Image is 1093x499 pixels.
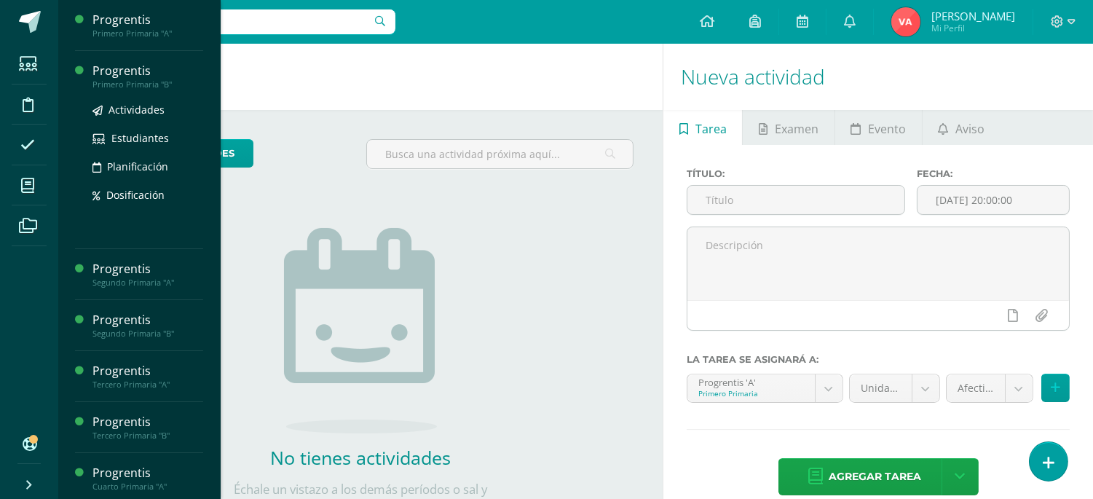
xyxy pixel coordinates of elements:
[92,380,203,390] div: Tercero Primaria "A"
[663,110,742,145] a: Tarea
[681,44,1076,110] h1: Nueva actividad
[698,388,803,398] div: Primero Primaria
[92,63,203,79] div: Progrentis
[92,414,203,431] div: Progrentis
[92,12,203,28] div: Progrentis
[687,186,904,214] input: Título
[829,459,921,495] span: Agregar tarea
[868,111,906,146] span: Evento
[743,110,834,145] a: Examen
[92,278,203,288] div: Segundo Primaria "A"
[695,111,727,146] span: Tarea
[92,186,203,203] a: Dosificación
[958,374,994,402] span: Afectivo (10.0%)
[284,228,437,433] img: no_activities.png
[107,160,168,173] span: Planificación
[835,110,922,145] a: Evento
[861,374,901,402] span: Unidad 4
[891,7,920,36] img: 5ef59e455bde36dc0487bc51b4dad64e.png
[92,465,203,492] a: ProgrentisCuarto Primaria "A"
[367,140,633,168] input: Busca una actividad próxima aquí...
[92,363,203,390] a: ProgrentisTercero Primaria "A"
[106,188,165,202] span: Dosificación
[687,374,842,402] a: Progrentis 'A'Primero Primaria
[92,482,203,492] div: Cuarto Primaria "A"
[92,261,203,288] a: ProgrentisSegundo Primaria "A"
[931,9,1015,23] span: [PERSON_NAME]
[687,168,905,179] label: Título:
[918,186,1069,214] input: Fecha de entrega
[687,354,1070,365] label: La tarea se asignará a:
[917,168,1070,179] label: Fecha:
[111,131,169,145] span: Estudiantes
[76,44,645,110] h1: Actividades
[92,130,203,146] a: Estudiantes
[92,329,203,339] div: Segundo Primaria "B"
[92,101,203,118] a: Actividades
[92,261,203,278] div: Progrentis
[775,111,818,146] span: Examen
[92,28,203,39] div: Primero Primaria "A"
[92,158,203,175] a: Planificación
[92,431,203,441] div: Tercero Primaria "B"
[698,374,803,388] div: Progrentis 'A'
[215,445,506,470] h2: No tienes actividades
[92,363,203,380] div: Progrentis
[92,312,203,339] a: ProgrentisSegundo Primaria "B"
[955,111,985,146] span: Aviso
[850,374,939,402] a: Unidad 4
[931,22,1015,34] span: Mi Perfil
[92,63,203,90] a: ProgrentisPrimero Primaria "B"
[92,465,203,482] div: Progrentis
[108,103,165,117] span: Actividades
[923,110,1001,145] a: Aviso
[68,9,395,34] input: Busca un usuario...
[947,374,1033,402] a: Afectivo (10.0%)
[92,79,203,90] div: Primero Primaria "B"
[92,312,203,329] div: Progrentis
[92,414,203,441] a: ProgrentisTercero Primaria "B"
[92,12,203,39] a: ProgrentisPrimero Primaria "A"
